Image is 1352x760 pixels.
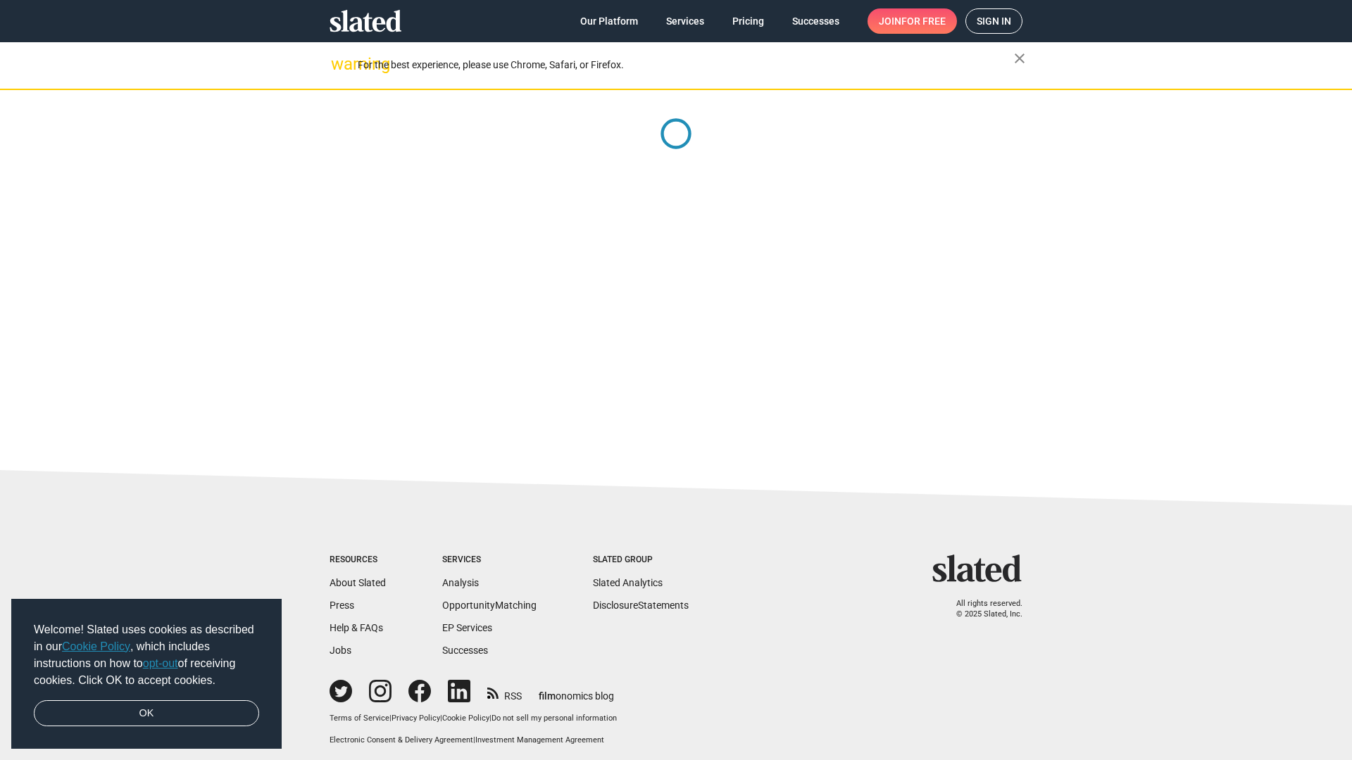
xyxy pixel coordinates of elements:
[965,8,1022,34] a: Sign in
[442,622,492,633] a: EP Services
[442,555,537,566] div: Services
[389,714,392,723] span: |
[442,714,489,723] a: Cookie Policy
[331,56,348,72] mat-icon: warning
[330,735,473,745] a: Electronic Consent & Delivery Agreement
[868,8,957,34] a: Joinfor free
[792,8,839,34] span: Successes
[879,8,946,34] span: Join
[11,599,282,749] div: cookieconsent
[442,600,537,611] a: OpportunityMatching
[475,735,604,745] a: Investment Management Agreement
[330,577,386,588] a: About Slated
[442,645,488,656] a: Successes
[901,8,946,34] span: for free
[539,678,614,703] a: filmonomics blog
[330,645,351,656] a: Jobs
[330,714,389,723] a: Terms of Service
[977,9,1011,33] span: Sign in
[487,681,522,703] a: RSS
[392,714,440,723] a: Privacy Policy
[330,600,354,611] a: Press
[492,714,617,724] button: Do not sell my personal information
[666,8,704,34] span: Services
[442,577,479,588] a: Analysis
[732,8,764,34] span: Pricing
[539,690,556,702] span: film
[580,8,638,34] span: Our Platform
[593,555,689,566] div: Slated Group
[440,714,442,723] span: |
[34,700,259,727] a: dismiss cookie message
[655,8,715,34] a: Services
[330,555,386,566] div: Resources
[721,8,775,34] a: Pricing
[593,600,689,611] a: DisclosureStatements
[781,8,851,34] a: Successes
[569,8,649,34] a: Our Platform
[34,621,259,689] span: Welcome! Slated uses cookies as described in our , which includes instructions on how to of recei...
[62,640,130,652] a: Cookie Policy
[941,599,1022,619] p: All rights reserved. © 2025 Slated, Inc.
[330,622,383,633] a: Help & FAQs
[473,735,475,745] span: |
[593,577,663,588] a: Slated Analytics
[489,714,492,723] span: |
[1011,50,1028,67] mat-icon: close
[143,657,178,669] a: opt-out
[358,56,1014,75] div: For the best experience, please use Chrome, Safari, or Firefox.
